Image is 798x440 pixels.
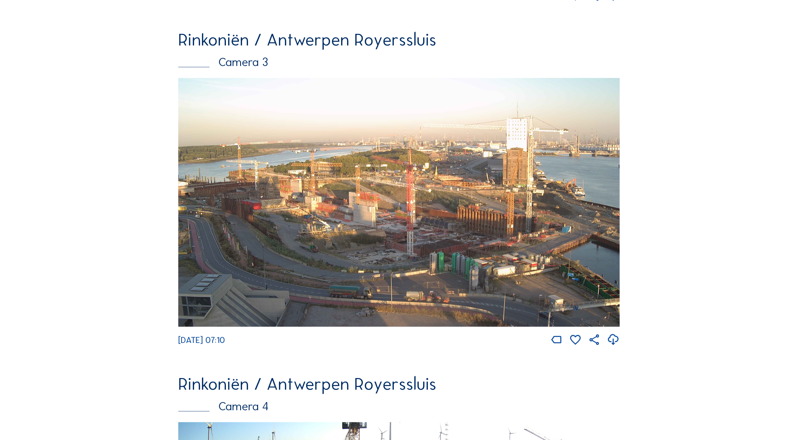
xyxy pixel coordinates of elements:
div: Rinkoniën / Antwerpen Royerssluis [178,375,620,392]
img: Image [178,78,620,327]
div: Rinkoniën / Antwerpen Royerssluis [178,31,620,48]
div: Camera 3 [178,56,620,68]
div: Camera 4 [178,400,620,412]
span: [DATE] 07:10 [178,335,225,345]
